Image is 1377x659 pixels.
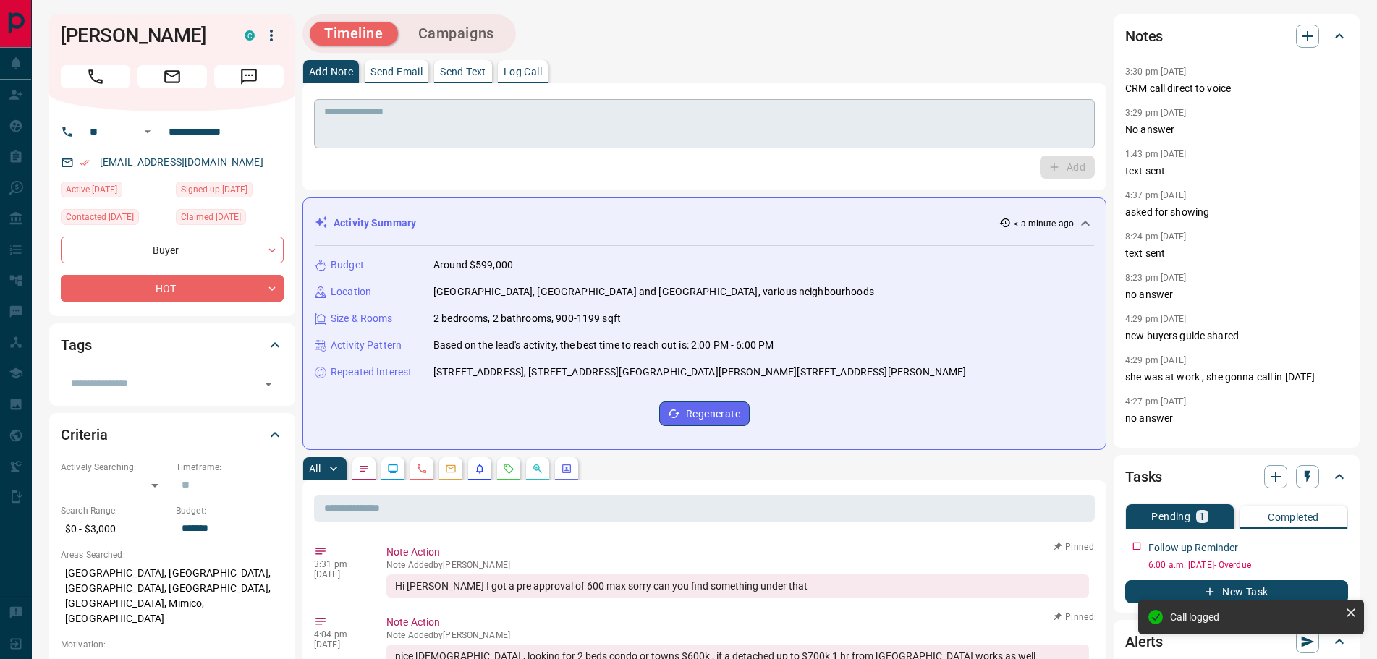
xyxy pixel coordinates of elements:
p: she was at work , she gonna call in [DATE] [1125,370,1348,385]
h2: Criteria [61,423,108,446]
p: Repeated Interest [331,365,412,380]
div: Criteria [61,417,284,452]
span: Email [137,65,207,88]
p: Note Added by [PERSON_NAME] [386,560,1089,570]
p: [DATE] [314,639,365,650]
p: Completed [1268,512,1319,522]
p: Areas Searched: [61,548,284,561]
p: no answer [1125,411,1348,426]
svg: Lead Browsing Activity [387,463,399,475]
svg: Opportunities [532,463,543,475]
p: text sent [1125,246,1348,261]
div: Tasks [1125,459,1348,494]
p: All [309,464,321,474]
p: Motivation: [61,638,284,651]
div: Activity Summary< a minute ago [315,210,1094,237]
p: 1:43 pm [DATE] [1125,149,1187,159]
p: Search Range: [61,504,169,517]
button: Open [258,374,279,394]
span: Message [214,65,284,88]
p: 4:04 pm [314,629,365,639]
p: asked for showing [1125,205,1348,220]
p: Send Text [440,67,486,77]
button: New Task [1125,580,1348,603]
p: 3:29 pm [DATE] [1125,108,1187,118]
a: [EMAIL_ADDRESS][DOMAIN_NAME] [100,156,263,168]
p: 8:23 pm [DATE] [1125,273,1187,283]
svg: Listing Alerts [474,463,486,475]
div: Notes [1125,19,1348,54]
div: Call logged [1170,611,1339,623]
span: Signed up [DATE] [181,182,247,197]
button: Regenerate [659,401,750,426]
p: 8:24 pm [DATE] [1125,231,1187,242]
p: Around $599,000 [433,258,513,273]
p: Activity Pattern [331,338,402,353]
h2: Notes [1125,25,1163,48]
svg: Emails [445,463,457,475]
div: Mon May 29 2023 [176,209,284,229]
p: [DATE] [314,569,365,579]
button: Open [139,123,156,140]
span: Call [61,65,130,88]
button: Pinned [1053,611,1095,624]
h1: [PERSON_NAME] [61,24,223,47]
p: Note Action [386,615,1089,630]
p: 3:31 pm [314,559,365,569]
p: No answer [1125,122,1348,137]
p: Actively Searching: [61,461,169,474]
p: Based on the lead's activity, the best time to reach out is: 2:00 PM - 6:00 PM [433,338,774,353]
p: Send Email [370,67,423,77]
p: 4:29 pm [DATE] [1125,314,1187,324]
p: $0 - $3,000 [61,517,169,541]
svg: Notes [358,463,370,475]
p: 3:31 pm [DATE] [1125,438,1187,448]
svg: Email Verified [80,158,90,168]
p: Follow up Reminder [1148,540,1238,556]
p: 1 [1199,511,1205,522]
p: Location [331,284,371,299]
div: Tags [61,328,284,362]
p: text sent [1125,163,1348,179]
p: CRM call direct to voice [1125,81,1348,96]
div: Sun Aug 10 2025 [61,182,169,202]
div: Alerts [1125,624,1348,659]
svg: Agent Actions [561,463,572,475]
p: 6:00 a.m. [DATE] - Overdue [1148,558,1348,571]
p: Timeframe: [176,461,284,474]
h2: Alerts [1125,630,1163,653]
span: Active [DATE] [66,182,117,197]
p: < a minute ago [1014,217,1074,230]
p: no answer [1125,287,1348,302]
p: Pending [1151,511,1190,522]
p: Budget: [176,504,284,517]
svg: Requests [503,463,514,475]
p: 4:29 pm [DATE] [1125,355,1187,365]
div: Hi [PERSON_NAME] I got a pre approval of 600 max sorry can you find something under that [386,574,1089,598]
p: Note Action [386,545,1089,560]
h2: Tags [61,333,91,357]
span: Contacted [DATE] [66,210,134,224]
p: 2 bedrooms, 2 bathrooms, 900-1199 sqft [433,311,621,326]
p: new buyers guide shared [1125,328,1348,344]
p: 4:27 pm [DATE] [1125,396,1187,407]
svg: Calls [416,463,428,475]
div: Buyer [61,237,284,263]
p: Note Added by [PERSON_NAME] [386,630,1089,640]
span: Claimed [DATE] [181,210,241,224]
p: Add Note [309,67,353,77]
p: 4:37 pm [DATE] [1125,190,1187,200]
p: Size & Rooms [331,311,393,326]
p: Activity Summary [334,216,416,231]
div: Wed Jun 22 2016 [176,182,284,202]
button: Campaigns [404,22,509,46]
div: condos.ca [245,30,255,41]
div: Tue Jul 15 2025 [61,209,169,229]
p: 3:30 pm [DATE] [1125,67,1187,77]
p: Budget [331,258,364,273]
h2: Tasks [1125,465,1162,488]
p: [GEOGRAPHIC_DATA], [GEOGRAPHIC_DATA], [GEOGRAPHIC_DATA], [GEOGRAPHIC_DATA], [GEOGRAPHIC_DATA], Mi... [61,561,284,631]
div: HOT [61,275,284,302]
button: Timeline [310,22,398,46]
p: [GEOGRAPHIC_DATA], [GEOGRAPHIC_DATA] and [GEOGRAPHIC_DATA], various neighbourhoods [433,284,874,299]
